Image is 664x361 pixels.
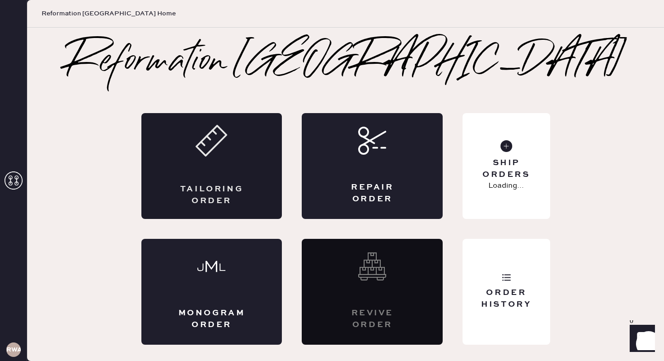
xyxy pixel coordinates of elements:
[488,180,524,191] p: Loading...
[338,182,407,204] div: Repair Order
[470,157,542,180] div: Ship Orders
[621,320,660,359] iframe: Front Chat
[178,184,246,206] div: Tailoring Order
[6,347,21,353] h3: RWA
[42,9,176,18] span: Reformation [GEOGRAPHIC_DATA] Home
[302,239,443,345] div: Interested? Contact us at care@hemster.co
[66,44,625,81] h2: Reformation [GEOGRAPHIC_DATA]
[338,308,407,330] div: Revive order
[470,287,542,310] div: Order History
[178,308,246,330] div: Monogram Order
